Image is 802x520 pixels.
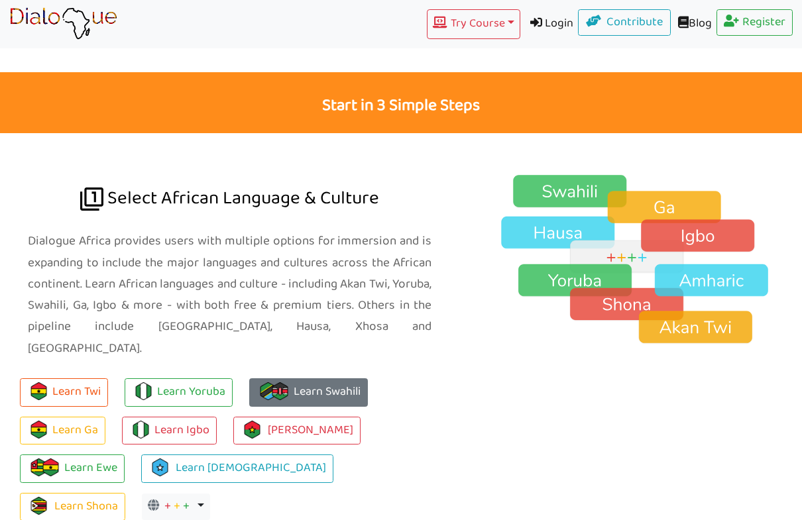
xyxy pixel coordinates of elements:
img: zimbabwe.93903875.png [30,497,48,515]
img: african language dialogue [80,187,103,211]
img: togo.0c01db91.png [30,458,48,476]
img: flag-nigeria.710e75b6.png [135,382,152,400]
button: Learn Twi [20,378,108,407]
h2: Select African Language & Culture [28,133,431,224]
img: flag-ghana.106b55d9.png [42,458,60,476]
a: Learn Swahili [249,378,368,407]
span: + [183,496,190,517]
img: kenya.f9bac8fe.png [271,382,289,400]
a: Learn Ga [20,417,105,445]
span: + [174,496,180,517]
a: Learn [DEMOGRAPHIC_DATA] [141,454,333,483]
img: flag-ghana.106b55d9.png [30,382,48,400]
a: [PERSON_NAME] [233,417,361,445]
a: Learn Ewe [20,454,125,483]
img: somalia.d5236246.png [151,458,169,476]
button: Try Course [427,9,520,39]
span: + [164,496,171,517]
img: burkina-faso.42b537ce.png [243,421,261,439]
p: Dialogue Africa provides users with multiple options for immersion and is expanding to include th... [28,231,431,359]
a: Learn Igbo [122,417,217,445]
a: Learn Yoruba [125,378,233,407]
img: flag-ghana.106b55d9.png [30,421,48,439]
img: flag-tanzania.fe228584.png [259,382,277,400]
img: learn African language platform app [9,7,117,40]
img: flag-nigeria.710e75b6.png [132,421,150,439]
img: Twi language, Yoruba, Hausa, Fante, Igbo, Swahili, Amharic, Shona [479,174,802,345]
a: Contribute [578,9,671,36]
a: Register [716,9,793,36]
a: Blog [671,9,716,39]
button: + + + [142,494,210,520]
a: Login [520,9,579,39]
